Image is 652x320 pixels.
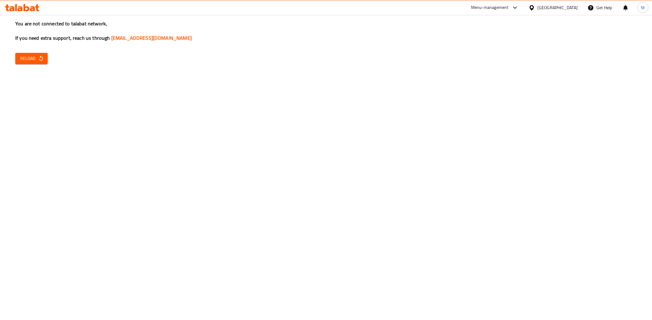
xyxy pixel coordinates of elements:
[471,4,509,11] div: Menu-management
[111,33,192,42] a: [EMAIL_ADDRESS][DOMAIN_NAME]
[20,55,43,62] span: Reload
[641,4,645,11] span: M
[15,20,637,42] h3: You are not connected to talabat network, If you need extra support, reach us through
[15,53,48,64] button: Reload
[537,4,578,11] div: [GEOGRAPHIC_DATA]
